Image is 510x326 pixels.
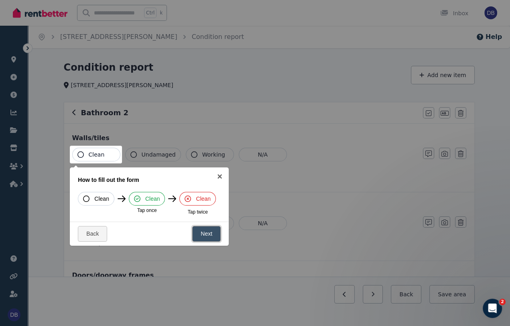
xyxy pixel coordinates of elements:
button: Clean [129,192,165,206]
iframe: Intercom live chat [483,299,502,318]
button: Clean [72,148,120,161]
a: Next [192,226,221,242]
span: Tap twice [188,209,208,215]
button: Clean [78,192,114,206]
span: 2 [499,299,506,305]
button: Clean [179,192,216,206]
span: Tap once [137,207,157,214]
a: Back [78,226,107,242]
a: × [211,167,229,185]
span: Clean [94,195,109,203]
span: Clean [145,195,160,203]
span: Clean [89,151,105,159]
span: Clean [196,195,211,203]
